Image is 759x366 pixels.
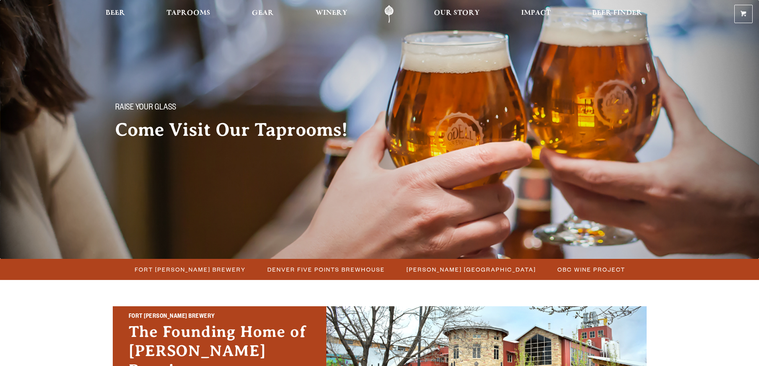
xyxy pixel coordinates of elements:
[129,312,310,322] h2: Fort [PERSON_NAME] Brewery
[402,264,540,275] a: [PERSON_NAME] [GEOGRAPHIC_DATA]
[247,5,279,23] a: Gear
[516,5,556,23] a: Impact
[316,10,347,16] span: Winery
[167,10,210,16] span: Taprooms
[434,10,480,16] span: Our Story
[429,5,485,23] a: Our Story
[100,5,130,23] a: Beer
[587,5,647,23] a: Beer Finder
[406,264,536,275] span: [PERSON_NAME] [GEOGRAPHIC_DATA]
[521,10,551,16] span: Impact
[553,264,629,275] a: OBC Wine Project
[374,5,404,23] a: Odell Home
[115,120,364,140] h2: Come Visit Our Taprooms!
[252,10,274,16] span: Gear
[106,10,125,16] span: Beer
[267,264,385,275] span: Denver Five Points Brewhouse
[557,264,625,275] span: OBC Wine Project
[310,5,353,23] a: Winery
[592,10,642,16] span: Beer Finder
[135,264,246,275] span: Fort [PERSON_NAME] Brewery
[115,103,176,114] span: Raise your glass
[161,5,216,23] a: Taprooms
[263,264,389,275] a: Denver Five Points Brewhouse
[130,264,250,275] a: Fort [PERSON_NAME] Brewery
